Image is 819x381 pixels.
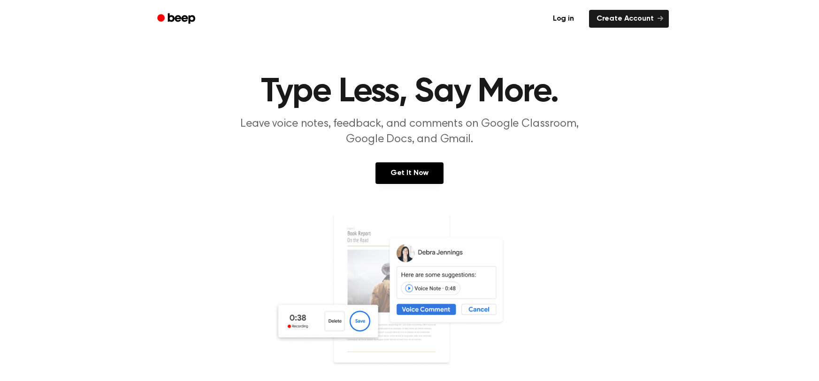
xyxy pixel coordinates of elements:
h1: Type Less, Say More. [169,75,650,109]
a: Log in [543,8,583,30]
p: Leave voice notes, feedback, and comments on Google Classroom, Google Docs, and Gmail. [230,116,590,147]
a: Create Account [589,10,669,28]
a: Get It Now [375,162,444,184]
a: Beep [151,10,204,28]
